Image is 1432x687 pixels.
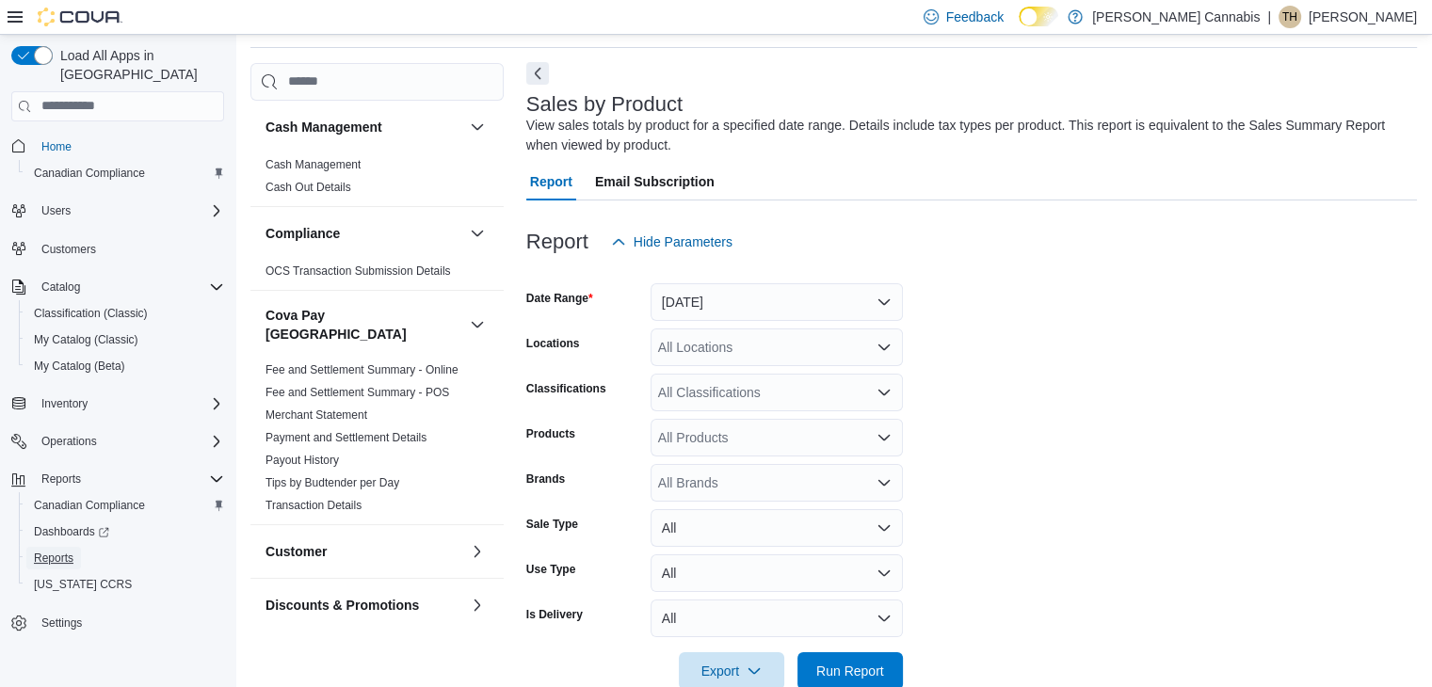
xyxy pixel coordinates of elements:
a: Dashboards [19,519,232,545]
span: Hide Parameters [634,232,732,251]
a: Cash Out Details [265,181,351,194]
span: Dashboards [34,524,109,539]
span: Run Report [816,662,884,680]
h3: Discounts & Promotions [265,596,419,615]
a: Canadian Compliance [26,162,153,184]
h3: Compliance [265,224,340,243]
a: Fee and Settlement Summary - POS [265,386,449,399]
button: All [651,509,903,547]
label: Classifications [526,381,606,396]
span: Classification (Classic) [26,302,224,325]
span: [US_STATE] CCRS [34,577,132,592]
span: Customers [41,242,96,257]
button: [US_STATE] CCRS [19,571,232,598]
span: Customers [34,237,224,261]
span: My Catalog (Classic) [34,332,138,347]
button: Discounts & Promotions [466,594,489,616]
nav: Complex example [11,125,224,686]
span: Inventory [41,396,88,411]
span: Fee and Settlement Summary - Online [265,362,459,377]
span: Catalog [41,280,80,295]
a: Canadian Compliance [26,494,153,517]
span: Home [34,135,224,158]
span: Cash Management [265,157,361,172]
button: Home [4,133,232,160]
a: My Catalog (Beta) [26,355,133,377]
button: Customer [466,540,489,563]
button: Cash Management [466,116,489,138]
span: Report [530,163,572,200]
a: [US_STATE] CCRS [26,573,139,596]
button: Cash Management [265,118,462,136]
button: Reports [4,466,232,492]
span: Users [41,203,71,218]
button: [DATE] [651,283,903,321]
button: Open list of options [877,430,892,445]
a: OCS Transaction Submission Details [265,264,451,278]
button: Reports [19,545,232,571]
h3: Customer [265,542,327,561]
button: Cova Pay [GEOGRAPHIC_DATA] [265,306,462,343]
span: Cash Out Details [265,180,351,195]
a: Home [34,136,79,158]
span: Reports [34,468,224,490]
span: Settings [41,615,82,631]
button: Inventory [34,392,95,415]
button: Discounts & Promotions [265,596,462,615]
button: Compliance [265,224,462,243]
img: Cova [38,8,122,26]
span: My Catalog (Beta) [34,359,125,374]
div: View sales totals by product for a specified date range. Details include tax types per product. T... [526,116,1408,155]
button: Operations [4,428,232,455]
span: Load All Apps in [GEOGRAPHIC_DATA] [53,46,224,84]
button: Canadian Compliance [19,492,232,519]
a: Cash Management [265,158,361,171]
button: Catalog [34,276,88,298]
span: Reports [34,551,73,566]
a: Payout History [265,454,339,467]
span: Feedback [946,8,1004,26]
button: Catalog [4,274,232,300]
div: Cash Management [250,153,504,206]
a: Settings [34,612,89,634]
p: | [1267,6,1271,28]
button: Users [4,198,232,224]
button: Customers [4,235,232,263]
button: My Catalog (Beta) [19,353,232,379]
label: Date Range [526,291,593,306]
div: Tanya Heimbecker [1279,6,1301,28]
a: My Catalog (Classic) [26,328,146,351]
button: All [651,554,903,592]
a: Transaction Details [265,499,362,512]
button: Inventory [4,391,232,417]
button: Customer [265,542,462,561]
p: [PERSON_NAME] [1309,6,1417,28]
button: Users [34,200,78,222]
button: Operations [34,430,105,453]
span: Email Subscription [595,163,715,200]
a: Dashboards [26,520,117,543]
label: Sale Type [526,517,578,532]
button: Canadian Compliance [19,160,232,186]
span: Merchant Statement [265,407,367,423]
span: Operations [41,434,97,449]
span: OCS Transaction Submission Details [265,264,451,279]
span: Dashboards [26,520,224,543]
button: Hide Parameters [603,223,740,261]
span: Canadian Compliance [26,494,224,517]
span: My Catalog (Classic) [26,328,224,351]
span: Dark Mode [1019,26,1020,27]
span: Fee and Settlement Summary - POS [265,385,449,400]
span: TH [1282,6,1297,28]
h3: Report [526,231,588,253]
label: Is Delivery [526,607,583,622]
button: Compliance [466,222,489,245]
span: Washington CCRS [26,573,224,596]
p: [PERSON_NAME] Cannabis [1092,6,1260,28]
span: Home [41,139,72,154]
span: Reports [26,547,224,569]
label: Use Type [526,562,575,577]
span: Settings [34,611,224,634]
span: Reports [41,471,81,487]
span: Classification (Classic) [34,306,148,321]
